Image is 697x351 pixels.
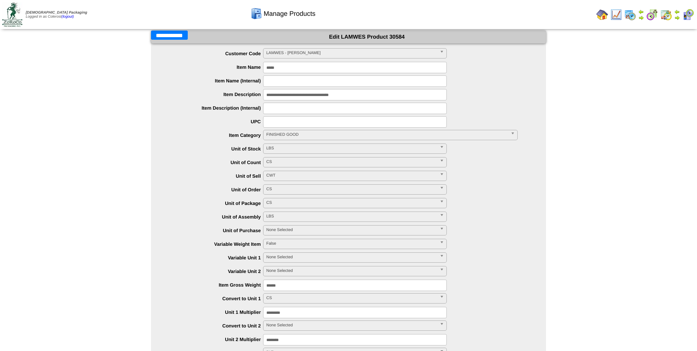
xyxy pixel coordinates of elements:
[151,31,546,43] div: Edit LAMWES Product 30584
[166,187,263,192] label: Unit of Order
[266,171,437,180] span: CWT
[166,282,263,288] label: Item Gross Weight
[638,15,644,21] img: arrowright.gif
[166,228,263,233] label: Unit of Purchase
[266,198,437,207] span: CS
[166,146,263,152] label: Unit of Stock
[166,309,263,315] label: Unit 1 Multiplier
[166,201,263,206] label: Unit of Package
[166,255,263,260] label: Variable Unit 1
[266,157,437,166] span: CS
[166,173,263,179] label: Unit of Sell
[2,2,22,27] img: zoroco-logo-small.webp
[266,266,437,275] span: None Selected
[266,321,437,330] span: None Selected
[266,185,437,194] span: CS
[166,296,263,301] label: Convert to Unit 1
[166,119,263,124] label: UPC
[166,214,263,220] label: Unit of Assembly
[166,132,263,138] label: Item Category
[166,92,263,97] label: Item Description
[166,241,263,247] label: Variable Weight Item
[596,9,608,21] img: home.gif
[166,337,263,342] label: Unit 2 Multiplier
[263,10,315,18] span: Manage Products
[266,212,437,221] span: LBS
[638,9,644,15] img: arrowleft.gif
[266,49,437,57] span: LAMWES - [PERSON_NAME]
[166,160,263,165] label: Unit of Count
[251,8,262,19] img: cabinet.gif
[674,9,680,15] img: arrowleft.gif
[266,130,508,139] span: FINISHED GOOD
[646,9,658,21] img: calendarblend.gif
[166,64,263,70] label: Item Name
[624,9,636,21] img: calendarprod.gif
[61,15,74,19] a: (logout)
[682,9,694,21] img: calendarcustomer.gif
[166,51,263,56] label: Customer Code
[266,144,437,153] span: LBS
[166,269,263,274] label: Variable Unit 2
[674,15,680,21] img: arrowright.gif
[266,226,437,234] span: None Selected
[610,9,622,21] img: line_graph.gif
[166,105,263,111] label: Item Description (Internal)
[166,323,263,329] label: Convert to Unit 2
[266,253,437,262] span: None Selected
[266,294,437,302] span: CS
[26,11,87,15] span: [DEMOGRAPHIC_DATA] Packaging
[266,239,437,248] span: False
[166,78,263,84] label: Item Name (Internal)
[26,11,87,19] span: Logged in as Colerost
[660,9,672,21] img: calendarinout.gif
